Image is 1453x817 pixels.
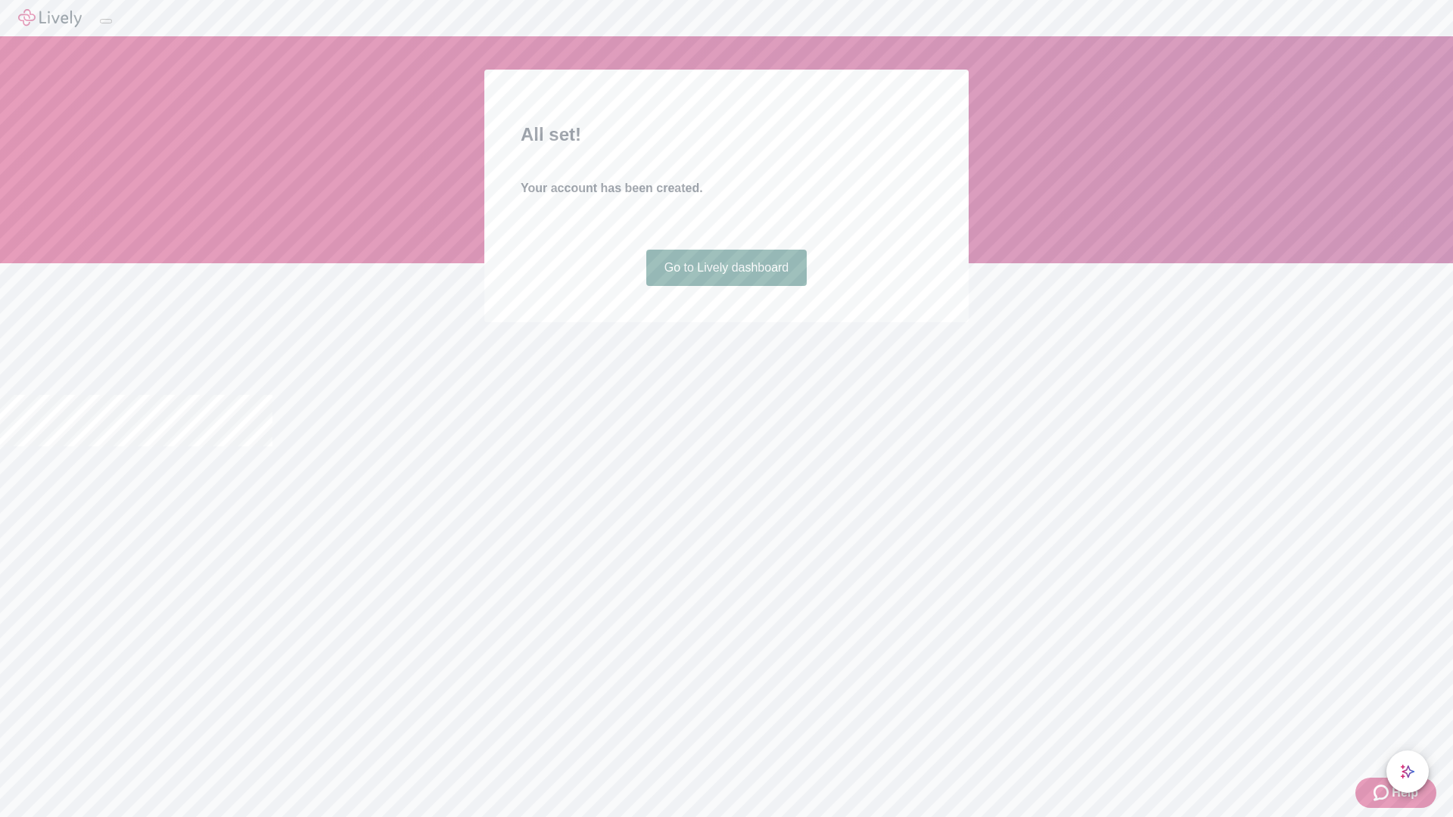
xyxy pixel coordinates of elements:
[1392,784,1418,802] span: Help
[1400,764,1415,779] svg: Lively AI Assistant
[521,179,932,197] h4: Your account has been created.
[18,9,82,27] img: Lively
[1374,784,1392,802] svg: Zendesk support icon
[1355,778,1436,808] button: Zendesk support iconHelp
[100,19,112,23] button: Log out
[646,250,807,286] a: Go to Lively dashboard
[1386,750,1429,793] button: chat
[521,121,932,148] h2: All set!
